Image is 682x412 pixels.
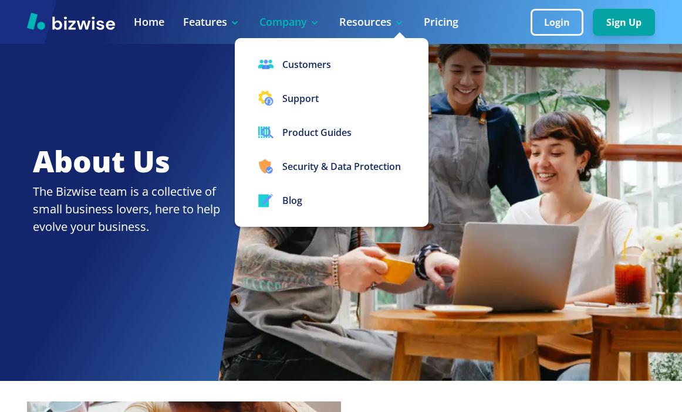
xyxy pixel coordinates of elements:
a: Security & Data Protection [235,149,428,183]
a: Customers [235,47,428,81]
h1: About Us [33,145,221,178]
button: Support [235,81,428,115]
p: The Bizwise team is a collective of small business lovers, here to help evolve your business. [33,183,221,236]
p: Features [183,15,241,29]
a: Pricing [424,15,458,29]
p: Company [259,15,320,29]
a: Blog [235,183,428,217]
a: Login [531,17,593,28]
a: Sign Up [593,17,655,28]
img: Bizwise Logo [27,12,115,30]
p: Resources [339,15,405,29]
button: Sign Up [593,9,655,36]
button: Login [531,9,583,36]
a: Product Guides [235,115,428,149]
a: Home [134,15,164,29]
